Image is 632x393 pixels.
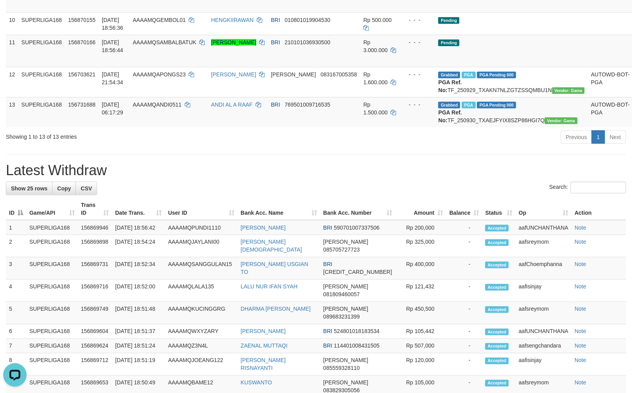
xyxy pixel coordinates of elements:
th: Balance: activate to sort column ascending [446,198,482,220]
td: [DATE] 18:51:48 [112,302,165,324]
td: 12 [6,67,18,97]
td: aafisinjay [516,280,572,302]
td: 156869624 [78,339,112,353]
span: Copy 590701007337506 to clipboard [334,225,380,231]
div: - - - [403,71,432,78]
td: TF_250929_TXAKN7NLZGTZSSQMBU1N [435,67,588,97]
span: Accepted [485,306,509,313]
a: DHARMA [PERSON_NAME] [241,306,311,312]
a: LALU NUR IFAN SYAH [241,284,297,290]
span: Marked by aafchhiseyha [462,72,475,78]
span: AAAAMQSAMBALBATUK [133,39,196,45]
span: Grabbed [438,72,460,78]
span: Accepted [485,329,509,335]
td: 8 [6,353,26,376]
td: SUPERLIGA168 [18,67,65,97]
td: Rp 507,000 [395,339,446,353]
td: AAAAMQLALA135 [165,280,238,302]
span: [DATE] 21:54:34 [102,71,123,85]
span: [DATE] 18:56:44 [102,39,123,53]
td: aafUNCHANTHANA [516,324,572,339]
td: SUPERLIGA168 [26,220,78,235]
a: CSV [76,182,97,195]
th: Op: activate to sort column ascending [516,198,572,220]
a: [PERSON_NAME] [241,328,286,335]
span: Copy 089683231399 to clipboard [323,314,360,320]
td: [DATE] 18:51:24 [112,339,165,353]
span: Copy 081809460057 to clipboard [323,292,360,298]
a: Previous [561,130,592,144]
span: CSV [81,185,92,192]
div: - - - [403,16,432,24]
td: SUPERLIGA168 [18,13,65,35]
td: 3 [6,257,26,280]
a: Note [575,343,587,349]
td: SUPERLIGA168 [26,339,78,353]
td: 7 [6,339,26,353]
a: Note [575,239,587,245]
td: SUPERLIGA168 [26,235,78,257]
td: aafsengchandara [516,339,572,353]
th: Amount: activate to sort column ascending [395,198,446,220]
td: - [446,339,482,353]
th: ID: activate to sort column descending [6,198,26,220]
td: TF_250930_TXAEJFYIX8SZP86HGI7Q [435,97,588,127]
td: AAAAMQKUCINGGRG [165,302,238,324]
td: AAAAMQZ3N4L [165,339,238,353]
b: PGA Ref. No: [438,79,462,93]
span: BRI [323,261,332,268]
td: 156869716 [78,280,112,302]
td: 156869749 [78,302,112,324]
span: 156870155 [68,17,95,23]
span: [PERSON_NAME] [323,357,368,364]
span: [PERSON_NAME] [323,284,368,290]
span: Accepted [485,343,509,350]
a: KUSWANTO [241,380,272,386]
label: Search: [549,182,626,194]
td: 156869898 [78,235,112,257]
a: Note [575,306,587,312]
td: Rp 450,500 [395,302,446,324]
span: BRI [323,343,332,349]
span: Rp 3.000.000 [364,39,388,53]
th: User ID: activate to sort column ascending [165,198,238,220]
span: Accepted [485,284,509,291]
td: [DATE] 18:56:42 [112,220,165,235]
span: AAAAMQANDI0511 [133,101,182,108]
a: [PERSON_NAME] [211,39,256,45]
span: 156703621 [68,71,95,78]
span: Pending [438,17,459,24]
th: Date Trans.: activate to sort column ascending [112,198,165,220]
td: Rp 121,432 [395,280,446,302]
span: PGA Pending [477,102,516,109]
span: Accepted [485,358,509,364]
td: [DATE] 18:51:37 [112,324,165,339]
td: SUPERLIGA168 [26,302,78,324]
td: AAAAMQPUNDI1110 [165,220,238,235]
td: AAAAMQJAYLANI00 [165,235,238,257]
td: aafisinjay [516,353,572,376]
td: AAAAMQSANGGULAN15 [165,257,238,280]
td: - [446,280,482,302]
td: 1 [6,220,26,235]
span: Copy 210101036930500 to clipboard [284,39,330,45]
td: SUPERLIGA168 [26,353,78,376]
a: HENGKIIRAWAN [211,17,254,23]
td: Rp 400,000 [395,257,446,280]
h1: Latest Withdraw [6,163,626,178]
td: 4 [6,280,26,302]
td: - [446,235,482,257]
span: [PERSON_NAME] [323,306,368,312]
div: - - - [403,101,432,109]
span: Copy 524801018183534 to clipboard [334,328,380,335]
span: Copy 010801019904530 to clipboard [284,17,330,23]
td: 156869946 [78,220,112,235]
td: Rp 325,000 [395,235,446,257]
td: 2 [6,235,26,257]
span: Pending [438,40,459,46]
td: 13 [6,97,18,127]
a: ZAENAL MUTTAQI [241,343,288,349]
a: Note [575,357,587,364]
span: BRI [323,225,332,231]
td: SUPERLIGA168 [18,35,65,67]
